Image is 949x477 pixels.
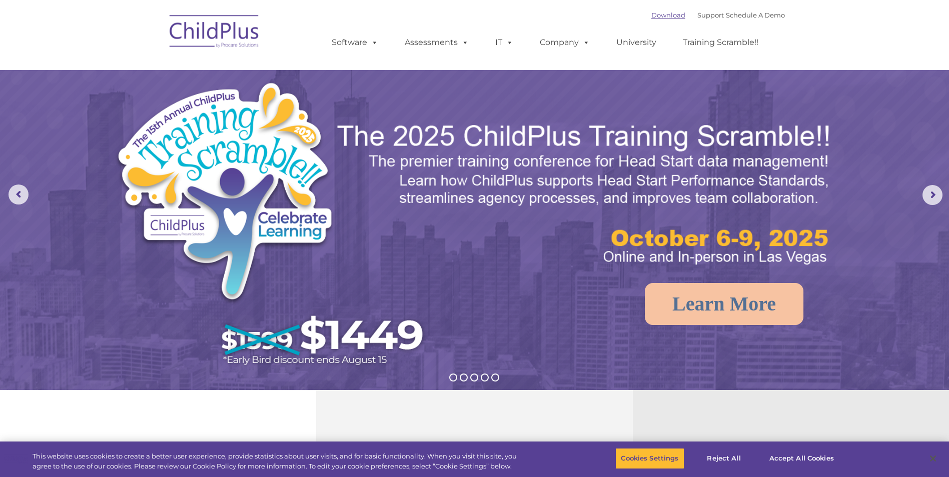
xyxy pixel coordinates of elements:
a: Learn More [645,283,803,325]
a: Support [697,11,724,19]
a: Company [530,32,600,52]
a: Software [322,32,388,52]
a: Training Scramble!! [673,32,768,52]
a: Schedule A Demo [726,11,785,19]
a: Assessments [395,32,479,52]
button: Cookies Settings [615,448,684,469]
button: Close [922,447,944,469]
button: Reject All [693,448,755,469]
img: ChildPlus by Procare Solutions [165,8,265,58]
a: University [606,32,666,52]
a: Download [651,11,685,19]
font: | [651,11,785,19]
div: This website uses cookies to create a better user experience, provide statistics about user visit... [33,451,522,471]
span: Last name [139,66,170,73]
span: Phone number [139,107,182,114]
a: IT [485,32,523,52]
button: Accept All Cookies [764,448,839,469]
